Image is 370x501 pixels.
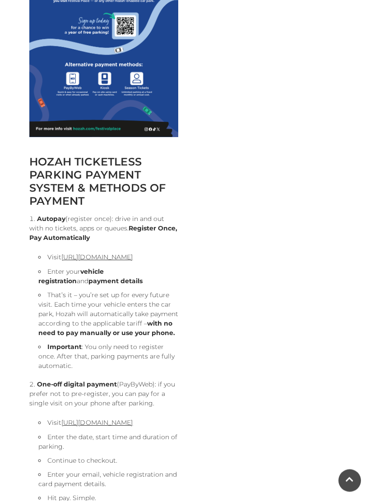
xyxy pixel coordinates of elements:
a: [URL][DOMAIN_NAME] [61,419,133,427]
li: Visit [38,252,178,263]
li: Enter your and [38,267,178,286]
strong: Autopay [37,215,65,223]
li: Visit [38,418,178,428]
strong: One-off digital payment [37,381,117,389]
strong: with no need to pay manually or use your phone. [38,320,175,337]
li: Continue to checkout. [38,456,178,466]
h2: HOZAH TICKETLESS PARKING PAYMENT SYSTEM & METHODS OF PAYMENT [29,156,178,208]
strong: Important [47,343,82,351]
li: (register once): drive in and out with no tickets, apps or queues. [29,215,178,371]
a: [URL][DOMAIN_NAME] [61,253,133,262]
strong: Register Once, Pay Automatically [29,225,177,242]
li: : You only need to register once. After that, parking payments are fully automatic. [38,343,178,371]
strong: vehicle registration [38,268,104,285]
strong: payment details [88,277,143,285]
li: That’s it – you’re set up for every future visit. Each time your vehicle enters the car park, Hoz... [38,291,178,338]
li: Enter your email, vehicle registration and card payment details. [38,470,178,489]
li: Enter the date, start time and duration of parking. [38,433,178,452]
